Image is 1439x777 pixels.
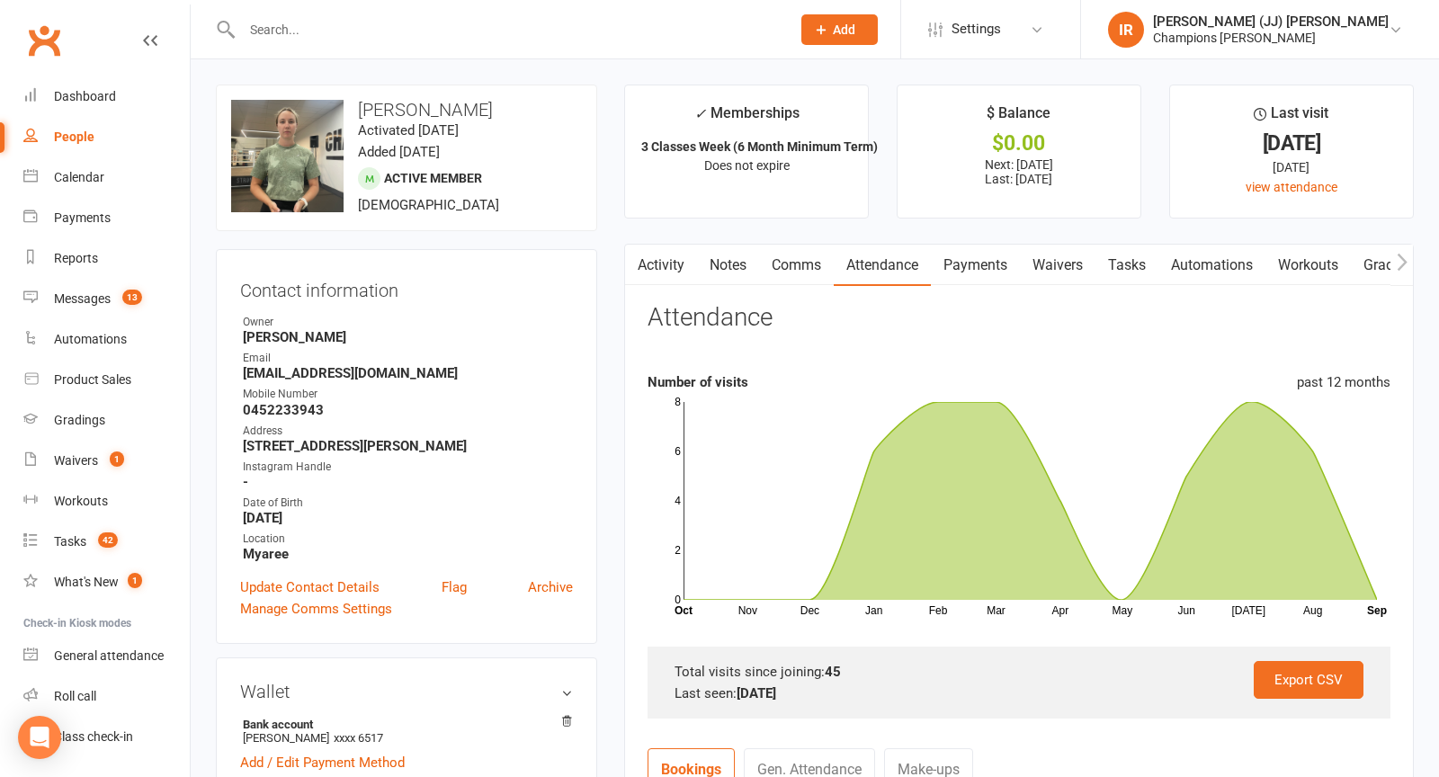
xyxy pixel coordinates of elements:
[240,273,573,300] h3: Contact information
[243,510,573,526] strong: [DATE]
[237,17,778,42] input: Search...
[801,14,878,45] button: Add
[243,546,573,562] strong: Myaree
[759,245,834,286] a: Comms
[110,451,124,467] span: 1
[675,661,1363,683] div: Total visits since joining:
[1186,157,1397,177] div: [DATE]
[914,157,1124,186] p: Next: [DATE] Last: [DATE]
[240,715,573,747] li: [PERSON_NAME]
[334,731,383,745] span: xxxx 6517
[54,89,116,103] div: Dashboard
[243,531,573,548] div: Location
[1095,245,1158,286] a: Tasks
[23,481,190,522] a: Workouts
[694,105,706,122] i: ✓
[243,459,573,476] div: Instagram Handle
[23,157,190,198] a: Calendar
[23,441,190,481] a: Waivers 1
[697,245,759,286] a: Notes
[1186,134,1397,153] div: [DATE]
[98,532,118,548] span: 42
[54,251,98,265] div: Reports
[54,494,108,508] div: Workouts
[442,576,467,598] a: Flag
[54,332,127,346] div: Automations
[694,102,800,135] div: Memberships
[648,304,773,332] h3: Attendance
[23,400,190,441] a: Gradings
[987,102,1050,134] div: $ Balance
[54,648,164,663] div: General attendance
[18,716,61,759] div: Open Intercom Messenger
[825,664,841,680] strong: 45
[23,117,190,157] a: People
[952,9,1001,49] span: Settings
[23,279,190,319] a: Messages 13
[1265,245,1351,286] a: Workouts
[704,158,790,173] span: Does not expire
[625,245,697,286] a: Activity
[122,290,142,305] span: 13
[231,100,582,120] h3: [PERSON_NAME]
[54,413,105,427] div: Gradings
[1254,661,1363,699] a: Export CSV
[23,76,190,117] a: Dashboard
[243,329,573,345] strong: [PERSON_NAME]
[54,689,96,703] div: Roll call
[240,598,392,620] a: Manage Comms Settings
[358,122,459,138] time: Activated [DATE]
[54,534,86,549] div: Tasks
[23,676,190,717] a: Roll call
[23,238,190,279] a: Reports
[231,100,344,212] img: image1736757416.png
[54,129,94,144] div: People
[243,365,573,381] strong: [EMAIL_ADDRESS][DOMAIN_NAME]
[675,683,1363,704] div: Last seen:
[243,438,573,454] strong: [STREET_ADDRESS][PERSON_NAME]
[22,18,67,63] a: Clubworx
[240,576,380,598] a: Update Contact Details
[54,170,104,184] div: Calendar
[23,562,190,603] a: What's New1
[128,573,142,588] span: 1
[834,245,931,286] a: Attendance
[23,636,190,676] a: General attendance kiosk mode
[1246,180,1337,194] a: view attendance
[384,171,482,185] span: Active member
[23,319,190,360] a: Automations
[23,522,190,562] a: Tasks 42
[1153,13,1389,30] div: [PERSON_NAME] (JJ) [PERSON_NAME]
[528,576,573,598] a: Archive
[737,685,776,701] strong: [DATE]
[243,314,573,331] div: Owner
[358,144,440,160] time: Added [DATE]
[648,374,748,390] strong: Number of visits
[23,717,190,757] a: Class kiosk mode
[54,575,119,589] div: What's New
[641,139,878,154] strong: 3 Classes Week (6 Month Minimum Term)
[54,210,111,225] div: Payments
[1020,245,1095,286] a: Waivers
[1158,245,1265,286] a: Automations
[1254,102,1328,134] div: Last visit
[240,752,405,773] a: Add / Edit Payment Method
[23,198,190,238] a: Payments
[54,453,98,468] div: Waivers
[1153,30,1389,46] div: Champions [PERSON_NAME]
[54,729,133,744] div: Class check-in
[240,682,573,701] h3: Wallet
[1108,12,1144,48] div: IR
[243,386,573,403] div: Mobile Number
[243,423,573,440] div: Address
[243,718,564,731] strong: Bank account
[358,197,499,213] span: [DEMOGRAPHIC_DATA]
[931,245,1020,286] a: Payments
[243,474,573,490] strong: -
[243,495,573,512] div: Date of Birth
[243,350,573,367] div: Email
[54,372,131,387] div: Product Sales
[833,22,855,37] span: Add
[243,402,573,418] strong: 0452233943
[914,134,1124,153] div: $0.00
